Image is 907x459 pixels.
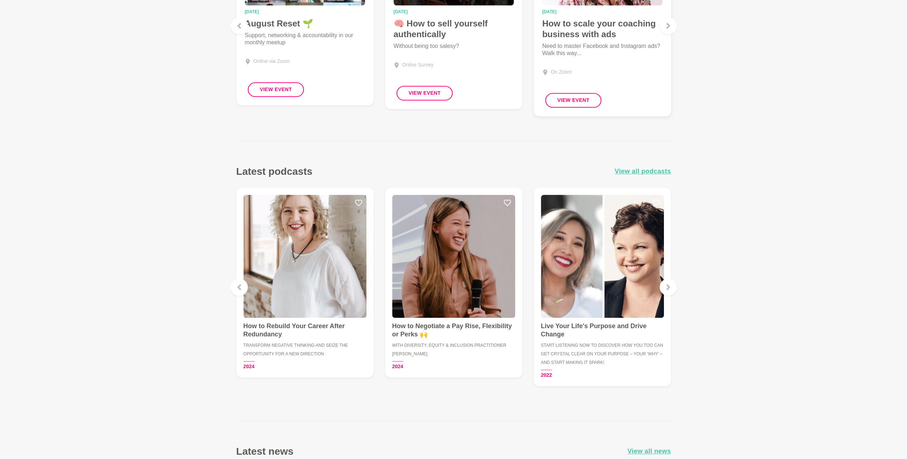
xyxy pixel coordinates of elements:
img: Live Your Life's Purpose and Drive Change [541,195,664,318]
time: [DATE] [542,10,662,14]
h4: How to scale your coaching business with ads [542,18,662,40]
time: 2022 [541,370,552,379]
div: Online via Zoom [253,58,290,65]
p: Support, networking & accountability in our monthly meetup [245,32,365,46]
h4: 🧠 How to sell yourself authentically [394,18,514,40]
a: How to Negotiate a Pay Rise, Flexibility or Perks 🙌How to Negotiate a Pay Rise, Flexibility or Pe... [385,188,522,377]
h4: Live Your Life's Purpose and Drive Change [541,322,664,338]
h5: With Diversity, Equity & Inclusion Practitioner [PERSON_NAME]. [392,341,515,358]
time: [DATE] [245,10,365,14]
p: Without being too salesy? [394,43,514,50]
time: 2024 [392,361,403,370]
h5: Transform negative thinking and seize the opportunity for a new direction [243,341,366,358]
a: How to Rebuild Your Career After RedundancyHow to Rebuild Your Career After RedundancyTransform n... [236,188,374,377]
a: View all podcasts [615,166,671,177]
h3: Latest podcasts [236,165,312,178]
button: View Event [545,93,602,108]
img: How to Rebuild Your Career After Redundancy [243,195,366,318]
time: 2024 [243,361,255,370]
img: How to Negotiate a Pay Rise, Flexibility or Perks 🙌 [392,195,515,318]
h4: How to Rebuild Your Career After Redundancy [243,322,366,338]
time: [DATE] [394,10,514,14]
p: Need to master Facebook and Instagram ads? Walk this way... [542,43,662,57]
a: View all news [627,446,671,456]
button: View Event [248,82,304,97]
h4: How to Negotiate a Pay Rise, Flexibility or Perks 🙌 [392,322,515,338]
h3: Latest news [236,445,294,458]
button: View Event [396,86,453,100]
h5: Start listening now to discover how you too can get crystal clear on your purpose – your ‘why’ – ... [541,341,664,367]
div: On Zoom [551,68,572,76]
div: Online Survey [402,61,434,69]
a: Live Your Life's Purpose and Drive ChangeLive Your Life's Purpose and Drive ChangeStart listening... [534,188,671,386]
h4: August Reset 🌱 [245,18,365,29]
